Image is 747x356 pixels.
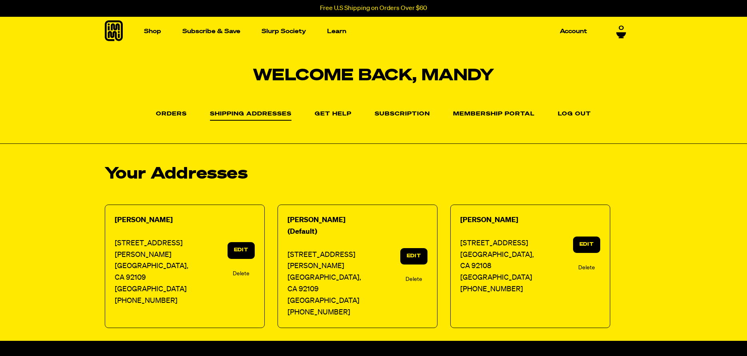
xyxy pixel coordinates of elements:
[115,226,196,307] p: [STREET_ADDRESS][PERSON_NAME] [GEOGRAPHIC_DATA], CA 92109 [GEOGRAPHIC_DATA] [PHONE_NUMBER]
[320,5,427,12] p: Free U.S Shipping on Orders Over $60
[141,25,164,38] a: Shop
[405,275,422,284] a: Delete
[210,111,292,121] a: Shipping Addresses
[115,217,173,224] strong: [PERSON_NAME]
[400,248,427,265] a: Edit
[258,25,309,38] a: Slurp Society
[324,25,350,38] a: Learn
[156,111,187,117] a: Orders
[233,269,250,278] a: Delete
[460,217,518,224] strong: [PERSON_NAME]
[453,111,535,117] a: Membership Portal
[616,24,626,38] a: 0
[288,238,368,318] p: [STREET_ADDRESS][PERSON_NAME] [GEOGRAPHIC_DATA], CA 92109 [GEOGRAPHIC_DATA] [PHONE_NUMBER]
[288,217,346,235] strong: [PERSON_NAME] (Default)
[619,24,624,32] span: 0
[460,226,541,295] p: [STREET_ADDRESS] [GEOGRAPHIC_DATA], CA 92108 [GEOGRAPHIC_DATA] [PHONE_NUMBER]
[557,25,590,38] a: Account
[375,111,430,117] a: Subscription
[558,111,591,117] a: Log out
[179,25,244,38] a: Subscribe & Save
[315,111,352,117] a: Get Help
[578,263,595,272] a: Delete
[228,242,255,259] a: Edit
[141,17,590,46] nav: Main navigation
[105,166,642,182] h2: Your Addresses
[573,237,600,253] a: Edit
